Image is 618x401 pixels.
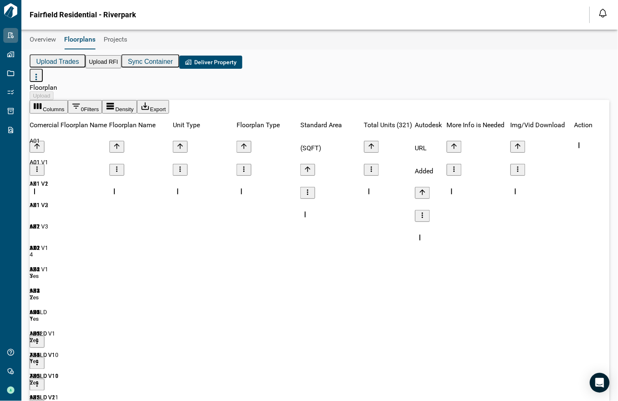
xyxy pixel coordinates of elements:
button: Select columns [30,100,68,114]
span: 1 [30,315,33,322]
div: More Info is Needed [447,114,511,137]
span: Floorplans [64,35,95,44]
span: Fairfield Residential - Riverpark [30,11,136,19]
span: 2 [30,380,33,386]
button: Upload [30,91,53,100]
span: Yes [30,294,39,301]
button: Upload Trades [30,54,86,68]
div: Unit Type [173,114,237,137]
div: Action [574,114,606,137]
span: A01 [30,138,40,144]
button: Open notification feed [597,7,610,20]
span: Floorplan [30,84,57,91]
button: Deliver Property [179,56,242,69]
button: Show filters [68,100,102,114]
button: Upload RFI [86,55,121,68]
button: Density [102,100,137,114]
span: 1 [30,358,33,365]
span: A05LD V10 [30,352,58,358]
span: Yes [30,315,39,322]
span: A02 V1 [30,245,48,251]
span: A04 [30,287,40,294]
button: Export [137,100,170,114]
div: Floorplan Name [109,114,173,137]
span: A05LD [30,309,47,315]
div: Autodesk URL Added [415,114,447,137]
button: Sync Container [121,54,179,68]
div: Total Units (321) [364,114,415,137]
span: A05LD V1 [30,330,55,337]
div: Autodesk URL Added [415,114,447,183]
span: 2 [30,337,33,343]
span: Projects [104,35,127,44]
div: Floorplan Type [237,114,300,137]
span: 3 [30,273,33,279]
span: A01 V3 [30,202,48,208]
span: Upload Trades [36,58,79,65]
div: base tabs [21,30,618,49]
span: 4 [30,251,33,258]
div: Comercial Floorplan Name [30,114,109,137]
span: A02 [30,223,40,230]
span: Overview [30,35,56,44]
div: Img/Vid Download [511,114,574,137]
span: Upload RFI [89,58,118,65]
span: A05LD V11 [30,373,58,380]
span: Yes [30,358,39,365]
span: Yes [30,273,39,279]
div: Open Intercom Messenger [590,373,610,393]
div: Standard Area (SQFT) [300,114,364,137]
span: 2 [30,294,33,301]
span: A03 [30,266,40,273]
span: Yes [30,337,39,343]
div: Standard Area (SQFT) [300,114,364,160]
span: Yes [30,380,39,386]
span: A01 V2 [30,180,48,187]
span: A05LD V2 [30,394,55,401]
span: Deliver Property [194,58,237,66]
span: Sync Container [128,58,173,65]
span: A01 V1 [30,159,48,166]
span: 0 [81,106,84,112]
